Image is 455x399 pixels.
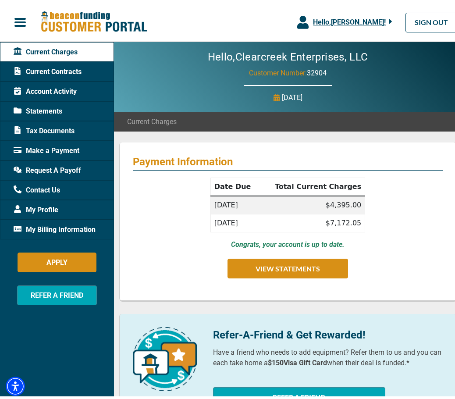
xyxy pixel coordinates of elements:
[17,283,97,303] button: REFER A FRIEND
[14,123,75,134] span: Tax Documents
[14,64,82,75] span: Current Contracts
[6,374,25,393] div: Accessibility Menu
[313,15,386,24] span: Hello, [PERSON_NAME] !
[282,90,302,100] p: [DATE]
[14,222,96,232] span: My Billing Information
[249,66,307,75] span: Customer Number:
[210,212,259,230] td: [DATE]
[231,237,345,247] p: Congrats, your account is up to date.
[18,250,96,270] button: APPLY
[14,103,62,114] span: Statements
[260,175,365,194] th: Total Current Charges
[268,356,327,364] b: $150 Visa Gift Card
[260,212,365,230] td: $7,172.05
[14,143,79,153] span: Make a Payment
[307,66,327,75] span: 32904
[14,182,60,193] span: Contact Us
[133,324,197,388] img: refer-a-friend-icon.png
[133,153,443,165] p: Payment Information
[260,193,365,212] td: $4,395.00
[40,8,147,31] img: Beacon Funding Customer Portal Logo
[14,163,81,173] span: Request A Payoff
[213,324,443,340] p: Refer-A-Friend & Get Rewarded!
[14,84,77,94] span: Account Activity
[14,202,58,213] span: My Profile
[213,345,443,366] p: Have a friend who needs to add equipment? Refer them to us and you can each take home a when thei...
[227,256,348,276] button: VIEW STATEMENTS
[127,114,177,125] span: Current Charges
[210,193,259,212] td: [DATE]
[210,175,259,194] th: Date Due
[14,44,78,55] span: Current Charges
[181,48,395,61] h2: Hello, Clearcreek Enterprises, LLC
